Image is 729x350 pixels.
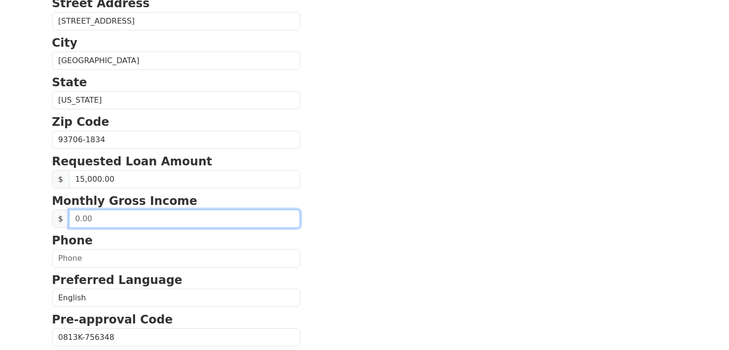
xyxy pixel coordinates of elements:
span: $ [52,210,69,228]
input: Zip Code [52,131,300,149]
input: City [52,52,300,70]
strong: Pre-approval Code [52,313,173,326]
input: Pre-approval Code [52,328,300,347]
strong: Zip Code [52,115,110,129]
strong: Requested Loan Amount [52,155,212,168]
strong: State [52,76,87,89]
input: 0.00 [69,210,300,228]
strong: City [52,36,78,50]
strong: Preferred Language [52,273,182,287]
p: Monthly Gross Income [52,192,300,210]
strong: Phone [52,234,93,247]
input: Street Address [52,12,300,30]
span: $ [52,170,69,188]
input: Phone [52,249,300,268]
input: Requested Loan Amount [69,170,300,188]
